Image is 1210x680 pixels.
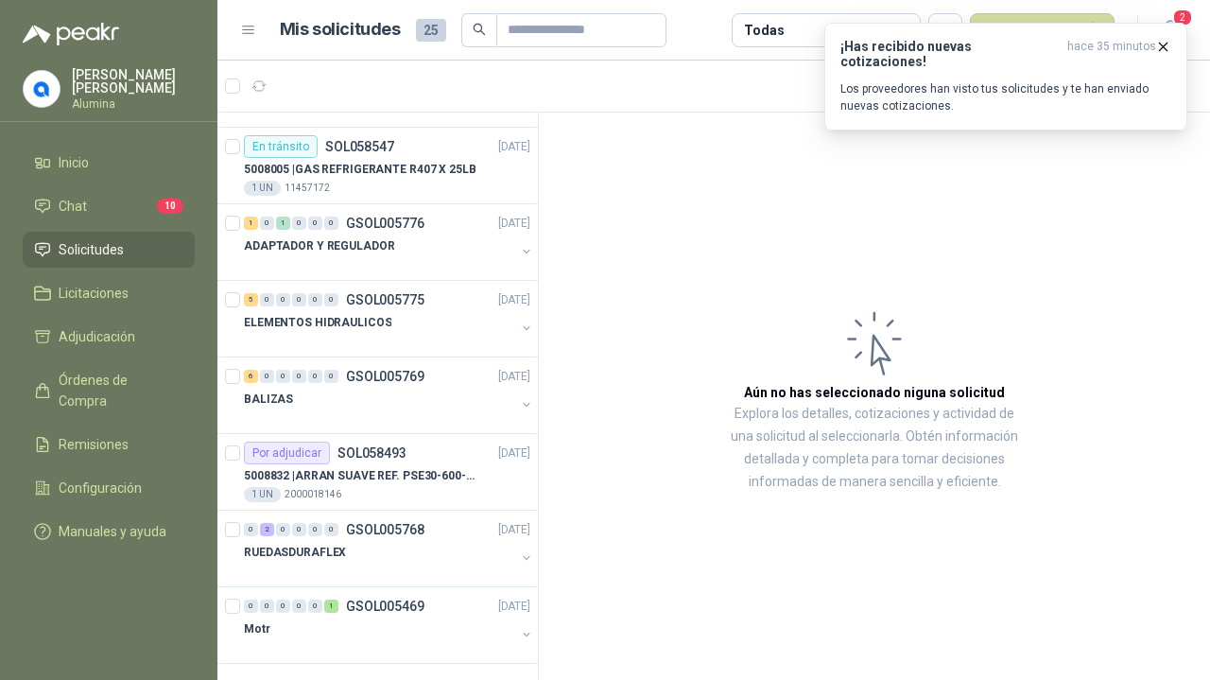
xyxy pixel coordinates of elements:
[276,370,290,383] div: 0
[244,487,281,502] div: 1 UN
[59,196,87,217] span: Chat
[217,434,538,511] a: Por adjudicarSOL058493[DATE] 5008832 |ARRAN SUAVE REF. PSE30-600-70 20HP-30A1 UN2000018146
[59,152,89,173] span: Inicio
[498,291,530,309] p: [DATE]
[244,600,258,613] div: 0
[346,293,424,306] p: GSOL005775
[1067,39,1156,69] span: hace 35 minutos
[23,232,195,268] a: Solicitudes
[1153,13,1187,47] button: 2
[59,521,166,542] span: Manuales y ayuda
[23,23,119,45] img: Logo peakr
[346,370,424,383] p: GSOL005769
[325,140,394,153] p: SOL058547
[744,20,784,41] div: Todas
[276,293,290,306] div: 0
[292,523,306,536] div: 0
[498,215,530,233] p: [DATE]
[728,403,1021,494] p: Explora los detalles, cotizaciones y actividad de una solicitud al seleccionarla. Obtén informaci...
[244,314,391,332] p: ELEMENTOS HIDRAULICOS
[1172,9,1193,26] span: 2
[244,544,346,562] p: RUEDASDURAFLEX
[244,237,394,255] p: ADAPTADOR Y REGULADOR
[498,598,530,616] p: [DATE]
[244,370,258,383] div: 6
[244,523,258,536] div: 0
[346,600,424,613] p: GSOL005469
[23,188,195,224] a: Chat10
[23,275,195,311] a: Licitaciones
[59,434,129,455] span: Remisiones
[59,370,177,411] span: Órdenes de Compra
[498,138,530,156] p: [DATE]
[324,217,338,230] div: 0
[217,128,538,204] a: En tránsitoSOL058547[DATE] 5008005 |GAS REFRIGERANTE R407 X 25LB1 UN11457172
[840,39,1060,69] h3: ¡Has recibido nuevas cotizaciones!
[244,391,293,409] p: BALIZAS
[72,98,195,110] p: Alumina
[244,135,318,158] div: En tránsito
[324,370,338,383] div: 0
[244,365,534,426] a: 6 0 0 0 0 0 GSOL005769[DATE] BALIZAS
[308,370,322,383] div: 0
[840,80,1171,114] p: Los proveedores han visto tus solicitudes y te han enviado nuevas cotizaciones.
[244,212,534,272] a: 1 0 1 0 0 0 GSOL005776[DATE] ADAPTADOR Y REGULADOR
[285,181,330,196] p: 11457172
[324,600,338,613] div: 1
[337,446,406,460] p: SOL058493
[260,523,274,536] div: 2
[292,600,306,613] div: 0
[276,217,290,230] div: 1
[244,293,258,306] div: 5
[324,523,338,536] div: 0
[23,427,195,462] a: Remisiones
[72,68,195,95] p: [PERSON_NAME] [PERSON_NAME]
[276,523,290,536] div: 0
[244,442,330,464] div: Por adjudicar
[324,293,338,306] div: 0
[276,600,290,613] div: 0
[244,518,534,579] a: 0 2 0 0 0 0 GSOL005768[DATE] RUEDASDURAFLEX
[23,319,195,355] a: Adjudicación
[59,478,142,498] span: Configuración
[244,181,281,196] div: 1 UN
[292,293,306,306] div: 0
[308,217,322,230] div: 0
[23,470,195,506] a: Configuración
[244,161,476,179] p: 5008005 | GAS REFRIGERANTE R407 X 25LB
[280,16,401,44] h1: Mis solicitudes
[260,370,274,383] div: 0
[308,523,322,536] div: 0
[473,23,486,36] span: search
[244,467,479,485] p: 5008832 | ARRAN SUAVE REF. PSE30-600-70 20HP-30A
[59,283,129,304] span: Licitaciones
[292,370,306,383] div: 0
[308,293,322,306] div: 0
[23,514,195,549] a: Manuales y ayuda
[292,217,306,230] div: 0
[157,199,183,214] span: 10
[498,521,530,539] p: [DATE]
[244,217,258,230] div: 1
[260,217,274,230] div: 0
[244,288,534,349] a: 5 0 0 0 0 0 GSOL005775[DATE] ELEMENTOS HIDRAULICOS
[346,523,424,536] p: GSOL005768
[498,368,530,386] p: [DATE]
[498,445,530,462] p: [DATE]
[244,595,534,655] a: 0 0 0 0 0 1 GSOL005469[DATE] Motr
[308,600,322,613] div: 0
[744,382,1005,403] h3: Aún no has seleccionado niguna solicitud
[260,600,274,613] div: 0
[23,145,195,181] a: Inicio
[824,23,1187,131] button: ¡Has recibido nuevas cotizaciones!hace 35 minutos Los proveedores han visto tus solicitudes y te ...
[24,71,60,107] img: Company Logo
[59,326,135,347] span: Adjudicación
[346,217,424,230] p: GSOL005776
[285,487,341,502] p: 2000018146
[416,19,446,42] span: 25
[970,13,1115,47] button: Nueva solicitud
[260,293,274,306] div: 0
[244,620,270,638] p: Motr
[23,362,195,419] a: Órdenes de Compra
[59,239,124,260] span: Solicitudes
